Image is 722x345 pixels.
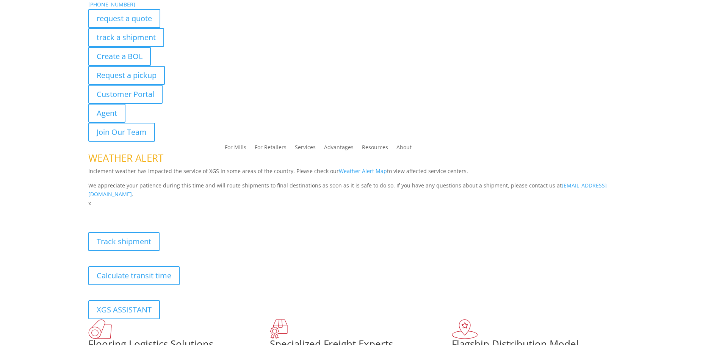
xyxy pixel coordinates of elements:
a: XGS ASSISTANT [88,300,160,319]
img: xgs-icon-flagship-distribution-model-red [452,319,478,339]
a: Customer Portal [88,85,163,104]
a: For Mills [225,145,246,153]
p: Inclement weather has impacted the service of XGS in some areas of the country. Please check our ... [88,167,634,181]
span: WEATHER ALERT [88,151,163,165]
p: x [88,199,634,208]
a: request a quote [88,9,160,28]
a: Agent [88,104,125,123]
b: Visibility, transparency, and control for your entire supply chain. [88,209,257,216]
a: [PHONE_NUMBER] [88,1,135,8]
a: track a shipment [88,28,164,47]
img: xgs-icon-total-supply-chain-intelligence-red [88,319,112,339]
a: Create a BOL [88,47,151,66]
img: xgs-icon-focused-on-flooring-red [270,319,288,339]
a: For Retailers [255,145,287,153]
a: Track shipment [88,232,160,251]
a: Request a pickup [88,66,165,85]
a: Resources [362,145,388,153]
a: About [396,145,412,153]
a: Join Our Team [88,123,155,142]
a: Weather Alert Map [339,167,387,175]
a: Services [295,145,316,153]
a: Advantages [324,145,354,153]
a: Calculate transit time [88,266,180,285]
p: We appreciate your patience during this time and will route shipments to final destinations as so... [88,181,634,199]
